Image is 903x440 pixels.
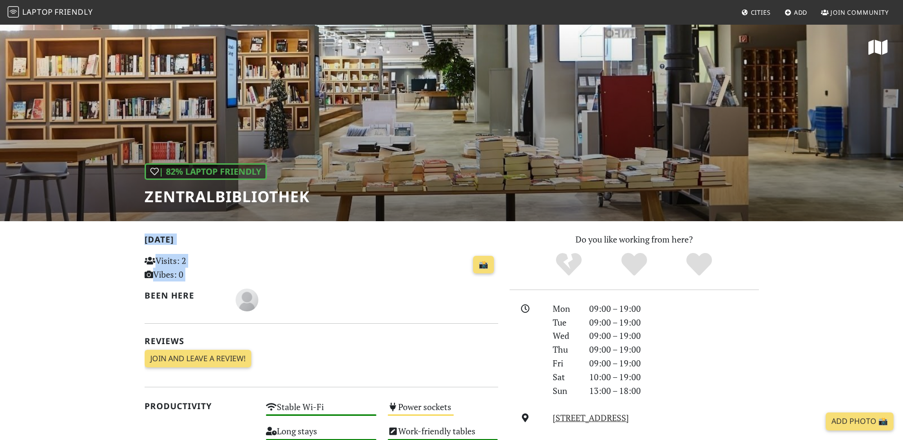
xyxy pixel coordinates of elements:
div: 09:00 – 19:00 [584,329,765,343]
span: Cities [751,8,771,17]
div: 09:00 – 19:00 [584,343,765,356]
a: Add Photo 📸 [826,412,894,431]
div: Stable Wi-Fi [260,399,382,423]
div: Power sockets [382,399,504,423]
a: [STREET_ADDRESS] [553,412,629,423]
div: No [536,252,602,278]
div: Sun [547,384,583,398]
div: Fri [547,356,583,370]
div: Mon [547,302,583,316]
div: | 82% Laptop Friendly [145,163,267,180]
a: 📸 [473,256,494,274]
span: Join Community [830,8,889,17]
a: Join Community [817,4,893,21]
a: Cities [738,4,775,21]
h2: [DATE] [145,234,498,248]
span: Add [794,8,808,17]
div: 10:00 – 19:00 [584,370,765,384]
img: blank-535327c66bd565773addf3077783bbfce4b00ec00e9fd257753287c682c7fa38.png [236,289,258,311]
div: Thu [547,343,583,356]
div: Tue [547,316,583,329]
div: Wed [547,329,583,343]
div: 09:00 – 19:00 [584,302,765,316]
div: 13:00 – 18:00 [584,384,765,398]
h2: Been here [145,290,225,300]
a: Add [781,4,812,21]
p: Do you like working from here? [510,233,759,246]
h2: Reviews [145,336,498,346]
div: Yes [602,252,667,278]
span: Diogo Ferreira [236,293,258,305]
span: Laptop [22,7,53,17]
a: Join and leave a review! [145,350,251,368]
span: Friendly [55,7,92,17]
div: 09:00 – 19:00 [584,356,765,370]
p: Visits: 2 Vibes: 0 [145,254,255,281]
div: Sat [547,370,583,384]
a: LaptopFriendly LaptopFriendly [8,4,93,21]
div: 09:00 – 19:00 [584,316,765,329]
div: Definitely! [666,252,732,278]
img: LaptopFriendly [8,6,19,18]
h1: Zentralbibliothek [145,187,310,206]
h2: Productivity [145,401,255,411]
